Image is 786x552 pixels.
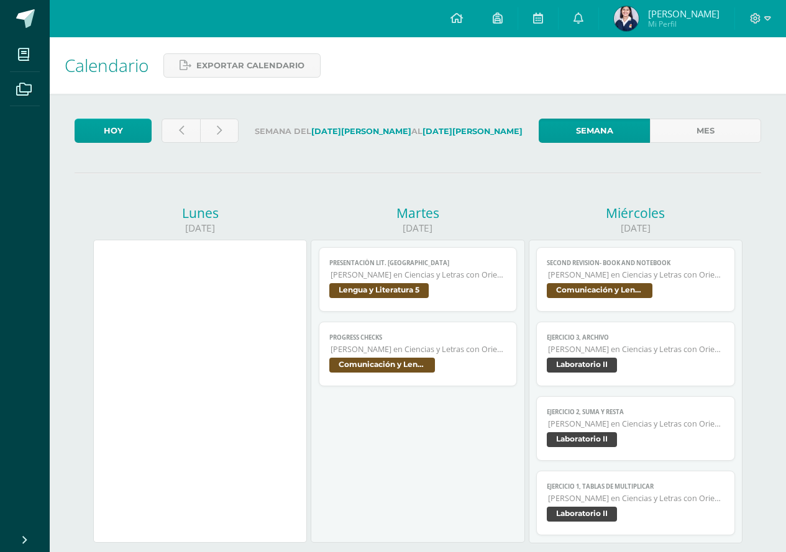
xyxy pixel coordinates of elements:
span: Comunicación y Lenguaje L3 (Inglés Técnico) 5 [547,283,652,298]
a: Presentación Lit. [GEOGRAPHIC_DATA][PERSON_NAME] en Ciencias y Letras con Orientación en Computac... [319,247,518,312]
span: [PERSON_NAME] en Ciencias y Letras con Orientación en Computación [548,269,724,280]
span: Ejercicio 3, Archivo [547,333,724,342]
strong: [DATE][PERSON_NAME] [423,127,523,136]
span: [PERSON_NAME] en Ciencias y Letras con Orientación en Computación [548,344,724,355]
div: [DATE] [93,222,307,235]
div: Martes [311,204,524,222]
span: Comunicación y Lenguaje L3 (Inglés Técnico) 5 [329,358,435,373]
strong: [DATE][PERSON_NAME] [311,127,411,136]
span: [PERSON_NAME] en Ciencias y Letras con Orientación en Computación [548,493,724,504]
span: Mi Perfil [648,19,720,29]
span: Exportar calendario [196,54,304,77]
span: SECOND REVISION- BOOK AND NOTEBOOK [547,259,724,267]
label: Semana del al [249,119,529,144]
span: Lengua y Literatura 5 [329,283,429,298]
a: Semana [539,119,650,143]
a: Mes [650,119,761,143]
span: Ejercicio 1, tablas de multiplicar [547,482,724,491]
div: [DATE] [529,222,743,235]
span: PROGRESS CHECKS [329,333,507,342]
span: [PERSON_NAME] en Ciencias y Letras con Orientación en Computación [548,419,724,429]
div: [DATE] [311,222,524,235]
img: c9529e1355c96afb2827b4511a60110c.png [614,6,639,31]
span: Laboratorio II [547,507,617,522]
span: Calendario [65,53,149,77]
span: [PERSON_NAME] en Ciencias y Letras con Orientación en Computación [331,269,507,280]
div: Miércoles [529,204,743,222]
a: Ejercicio 2, suma y resta[PERSON_NAME] en Ciencias y Letras con Orientación en ComputaciónLaborat... [536,396,735,461]
a: Ejercicio 3, Archivo[PERSON_NAME] en Ciencias y Letras con Orientación en ComputaciónLaboratorio II [536,322,735,386]
span: Ejercicio 2, suma y resta [547,408,724,416]
div: Lunes [93,204,307,222]
a: PROGRESS CHECKS[PERSON_NAME] en Ciencias y Letras con Orientación en ComputaciónComunicación y Le... [319,322,518,386]
span: [PERSON_NAME] en Ciencias y Letras con Orientación en Computación [331,344,507,355]
a: Exportar calendario [163,53,321,78]
span: [PERSON_NAME] [648,7,720,20]
a: Hoy [75,119,152,143]
span: Laboratorio II [547,432,617,447]
span: Presentación Lit. [GEOGRAPHIC_DATA] [329,259,507,267]
span: Laboratorio II [547,358,617,373]
a: Ejercicio 1, tablas de multiplicar[PERSON_NAME] en Ciencias y Letras con Orientación en Computaci... [536,471,735,535]
a: SECOND REVISION- BOOK AND NOTEBOOK[PERSON_NAME] en Ciencias y Letras con Orientación en Computaci... [536,247,735,312]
